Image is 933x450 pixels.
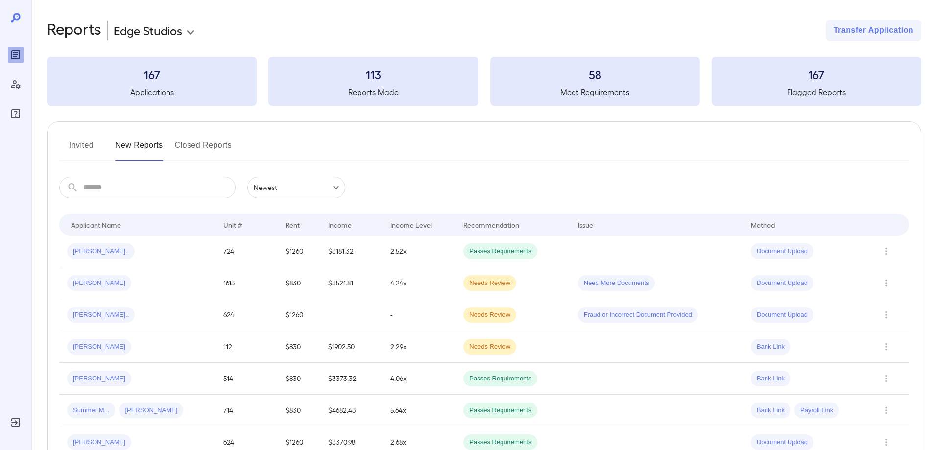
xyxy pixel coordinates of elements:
[119,406,183,415] span: [PERSON_NAME]
[67,279,131,288] span: [PERSON_NAME]
[826,20,921,41] button: Transfer Application
[47,57,921,106] summary: 167Applications113Reports Made58Meet Requirements167Flagged Reports
[879,339,894,355] button: Row Actions
[320,236,383,267] td: $3181.32
[463,279,516,288] span: Needs Review
[383,363,455,395] td: 4.06x
[320,267,383,299] td: $3521.81
[751,374,790,383] span: Bank Link
[67,374,131,383] span: [PERSON_NAME]
[320,331,383,363] td: $1902.50
[215,395,278,426] td: 714
[223,219,242,231] div: Unit #
[879,243,894,259] button: Row Actions
[328,219,352,231] div: Income
[278,395,320,426] td: $830
[578,310,698,320] span: Fraud or Incorrect Document Provided
[751,247,813,256] span: Document Upload
[463,247,537,256] span: Passes Requirements
[215,331,278,363] td: 112
[463,219,519,231] div: Recommendation
[712,67,921,82] h3: 167
[794,406,839,415] span: Payroll Link
[383,331,455,363] td: 2.29x
[879,275,894,291] button: Row Actions
[751,219,775,231] div: Method
[67,310,135,320] span: [PERSON_NAME]..
[59,138,103,161] button: Invited
[278,331,320,363] td: $830
[320,363,383,395] td: $3373.32
[278,236,320,267] td: $1260
[215,236,278,267] td: 724
[463,342,516,352] span: Needs Review
[247,177,345,198] div: Newest
[578,219,594,231] div: Issue
[879,307,894,323] button: Row Actions
[8,76,24,92] div: Manage Users
[71,219,121,231] div: Applicant Name
[490,86,700,98] h5: Meet Requirements
[175,138,232,161] button: Closed Reports
[8,47,24,63] div: Reports
[215,267,278,299] td: 1613
[8,106,24,121] div: FAQ
[67,406,115,415] span: Summer M...
[215,299,278,331] td: 624
[383,395,455,426] td: 5.64x
[114,23,182,38] p: Edge Studios
[751,438,813,447] span: Document Upload
[463,406,537,415] span: Passes Requirements
[879,403,894,418] button: Row Actions
[8,415,24,430] div: Log Out
[268,86,478,98] h5: Reports Made
[751,279,813,288] span: Document Upload
[383,236,455,267] td: 2.52x
[115,138,163,161] button: New Reports
[278,267,320,299] td: $830
[879,371,894,386] button: Row Actions
[879,434,894,450] button: Row Actions
[67,342,131,352] span: [PERSON_NAME]
[383,299,455,331] td: -
[320,395,383,426] td: $4682.43
[47,20,101,41] h2: Reports
[490,67,700,82] h3: 58
[286,219,301,231] div: Rent
[67,438,131,447] span: [PERSON_NAME]
[751,406,790,415] span: Bank Link
[383,267,455,299] td: 4.24x
[751,342,790,352] span: Bank Link
[67,247,135,256] span: [PERSON_NAME]..
[278,363,320,395] td: $830
[278,299,320,331] td: $1260
[463,374,537,383] span: Passes Requirements
[578,279,655,288] span: Need More Documents
[390,219,432,231] div: Income Level
[712,86,921,98] h5: Flagged Reports
[215,363,278,395] td: 514
[268,67,478,82] h3: 113
[463,310,516,320] span: Needs Review
[47,67,257,82] h3: 167
[751,310,813,320] span: Document Upload
[463,438,537,447] span: Passes Requirements
[47,86,257,98] h5: Applications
